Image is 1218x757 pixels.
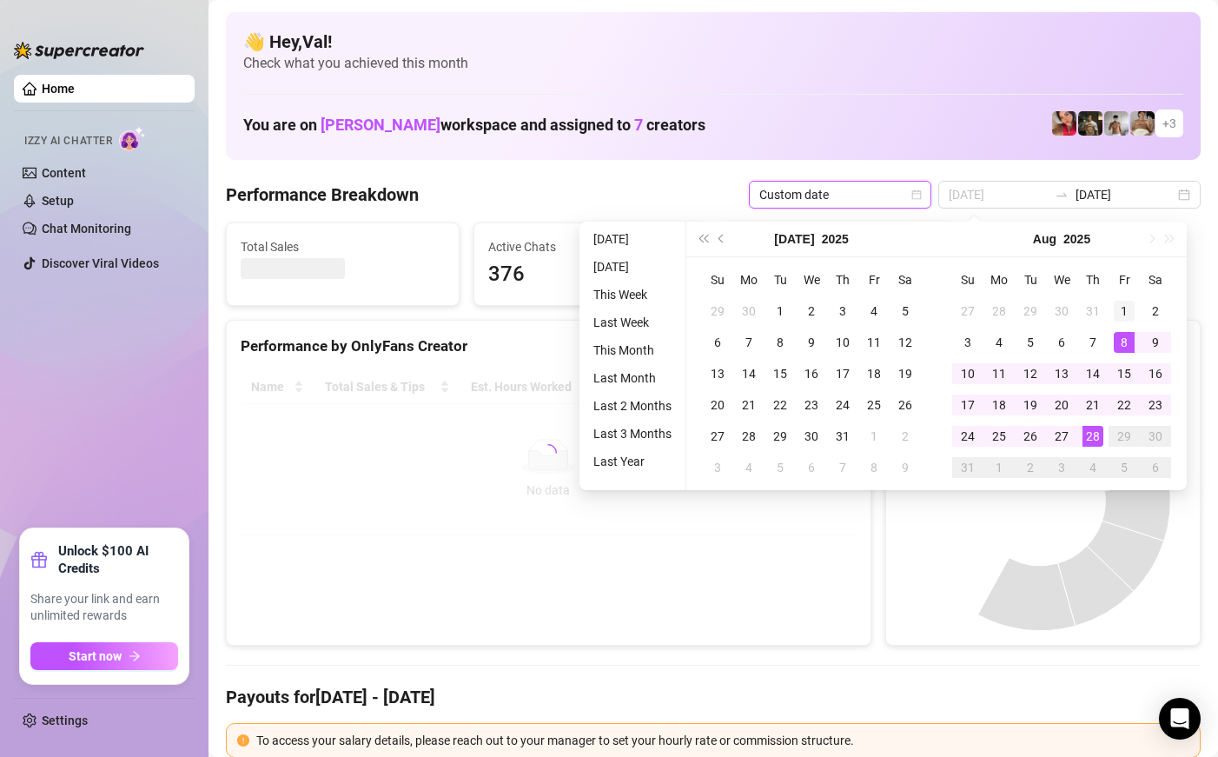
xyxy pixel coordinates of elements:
[858,421,890,452] td: 2025-08-01
[765,389,796,421] td: 2025-07-22
[129,650,141,662] span: arrow-right
[42,82,75,96] a: Home
[858,452,890,483] td: 2025-08-08
[42,166,86,180] a: Content
[243,116,705,135] h1: You are on workspace and assigned to creators
[952,421,983,452] td: 2025-08-24
[983,295,1015,327] td: 2025-07-28
[1145,301,1166,322] div: 2
[738,363,759,384] div: 14
[801,426,822,447] div: 30
[1046,264,1077,295] th: We
[1140,389,1171,421] td: 2025-08-23
[911,189,922,200] span: calendar
[256,731,1189,750] div: To access your salary details, please reach out to your manager to set your hourly rate or commis...
[42,714,88,727] a: Settings
[890,264,921,295] th: Sa
[890,327,921,358] td: 2025-07-12
[1145,457,1166,478] div: 6
[733,264,765,295] th: Mo
[858,264,890,295] th: Fr
[952,358,983,389] td: 2025-08-10
[1145,332,1166,353] div: 9
[1082,301,1103,322] div: 31
[890,452,921,483] td: 2025-08-09
[957,426,978,447] div: 24
[858,389,890,421] td: 2025-07-25
[1015,452,1046,483] td: 2025-09-02
[237,734,249,747] span: exclamation-circle
[1078,111,1102,136] img: Tony
[827,452,858,483] td: 2025-08-07
[770,395,791,415] div: 22
[1109,452,1140,483] td: 2025-09-05
[832,363,853,384] div: 17
[702,264,733,295] th: Su
[733,421,765,452] td: 2025-07-28
[738,301,759,322] div: 30
[586,256,679,277] li: [DATE]
[1114,457,1135,478] div: 5
[42,194,74,208] a: Setup
[1077,358,1109,389] td: 2025-08-14
[827,421,858,452] td: 2025-07-31
[827,264,858,295] th: Th
[1051,363,1072,384] div: 13
[586,312,679,333] li: Last Week
[864,457,884,478] div: 8
[858,327,890,358] td: 2025-07-11
[30,642,178,670] button: Start nowarrow-right
[693,222,712,256] button: Last year (Control + left)
[1140,295,1171,327] td: 2025-08-02
[42,222,131,236] a: Chat Monitoring
[712,222,731,256] button: Previous month (PageUp)
[796,295,827,327] td: 2025-07-02
[1076,185,1175,204] input: End date
[1145,363,1166,384] div: 16
[321,116,440,134] span: [PERSON_NAME]
[1162,114,1176,133] span: + 3
[983,452,1015,483] td: 2025-09-01
[770,332,791,353] div: 8
[765,421,796,452] td: 2025-07-29
[765,327,796,358] td: 2025-07-08
[989,395,1009,415] div: 18
[1145,395,1166,415] div: 23
[770,457,791,478] div: 5
[1046,389,1077,421] td: 2025-08-20
[42,256,159,270] a: Discover Viral Videos
[832,301,853,322] div: 3
[1130,111,1155,136] img: Aussieboy_jfree
[989,332,1009,353] div: 4
[1082,332,1103,353] div: 7
[1020,332,1041,353] div: 5
[827,295,858,327] td: 2025-07-03
[1052,111,1076,136] img: Vanessa
[702,389,733,421] td: 2025-07-20
[634,116,643,134] span: 7
[832,426,853,447] div: 31
[1077,452,1109,483] td: 2025-09-04
[983,327,1015,358] td: 2025-08-04
[1109,389,1140,421] td: 2025-08-22
[832,457,853,478] div: 7
[895,301,916,322] div: 5
[1114,363,1135,384] div: 15
[1109,295,1140,327] td: 2025-08-01
[702,452,733,483] td: 2025-08-03
[586,340,679,361] li: This Month
[1051,395,1072,415] div: 20
[243,30,1183,54] h4: 👋 Hey, Val !
[586,395,679,416] li: Last 2 Months
[989,301,1009,322] div: 28
[770,363,791,384] div: 15
[586,368,679,388] li: Last Month
[1015,327,1046,358] td: 2025-08-05
[952,327,983,358] td: 2025-08-03
[957,457,978,478] div: 31
[14,42,144,59] img: logo-BBDzfeDw.svg
[765,295,796,327] td: 2025-07-01
[952,295,983,327] td: 2025-07-27
[1159,698,1201,740] div: Open Intercom Messenger
[1104,111,1129,136] img: aussieboy_j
